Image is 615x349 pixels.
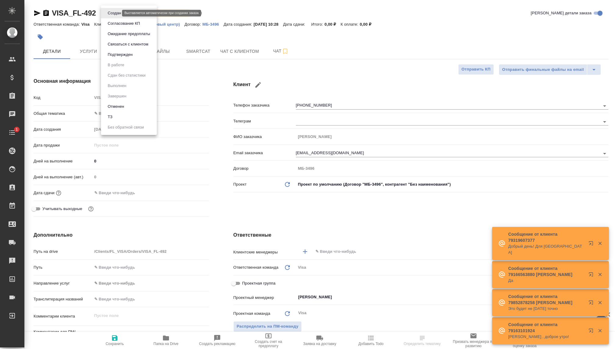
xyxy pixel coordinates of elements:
[585,296,599,311] button: Открыть в новой вкладке
[585,268,599,283] button: Открыть в новой вкладке
[106,72,147,79] button: Сдан без статистики
[106,51,135,58] button: Подтвержден
[106,82,128,89] button: Выполнен
[508,293,584,306] p: Сообщение от клиента 79852878258 [PERSON_NAME]
[106,93,128,100] button: Завершен
[594,300,606,305] button: Закрыть
[106,114,114,120] button: ТЗ
[106,20,142,27] button: Согласование КП
[508,243,584,256] p: Добрый день! Для [GEOGRAPHIC_DATA]
[508,265,584,278] p: Сообщение от клиента 79166563880 [PERSON_NAME]
[508,231,584,243] p: Сообщение от клиента 79319607377
[508,278,584,284] p: Да
[585,325,599,339] button: Открыть в новой вкладке
[594,328,606,333] button: Закрыть
[106,41,150,48] button: Связаться с клиентом
[585,237,599,252] button: Открыть в новой вкладке
[508,322,584,334] p: Сообщение от клиента 79163101924
[106,62,126,68] button: В работе
[106,103,126,110] button: Отменен
[508,306,584,312] p: Это будет не [DATE] точно
[508,334,584,340] p: [PERSON_NAME] , доброе утро!
[106,31,152,37] button: Ожидание предоплаты
[106,124,146,131] button: Без обратной связи
[594,272,606,277] button: Закрыть
[594,241,606,246] button: Закрыть
[106,10,123,16] button: Создан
